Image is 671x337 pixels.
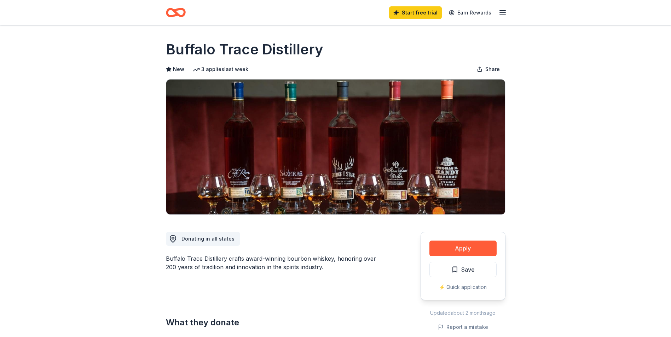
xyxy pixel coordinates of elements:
[445,6,496,19] a: Earn Rewards
[429,283,497,291] div: ⚡️ Quick application
[166,79,505,214] img: Image for Buffalo Trace Distillery
[166,4,186,21] a: Home
[166,254,387,271] div: Buffalo Trace Distillery crafts award-winning bourbon whiskey, honoring over 200 years of traditi...
[461,265,475,274] span: Save
[438,323,488,331] button: Report a mistake
[166,40,323,59] h1: Buffalo Trace Distillery
[485,65,500,73] span: Share
[389,6,442,19] a: Start free trial
[181,236,235,242] span: Donating in all states
[421,309,505,317] div: Updated about 2 months ago
[166,317,387,328] h2: What they donate
[173,65,184,73] span: New
[429,241,497,256] button: Apply
[471,62,505,76] button: Share
[193,65,248,73] div: 3 applies last week
[429,262,497,277] button: Save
